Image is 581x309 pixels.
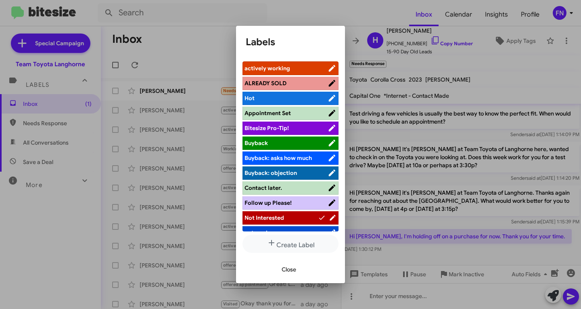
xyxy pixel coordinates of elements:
[275,262,303,277] button: Close
[245,184,282,191] span: Contact later.
[245,109,291,117] span: Appointment Set
[245,214,284,221] span: Not Interested
[282,262,296,277] span: Close
[245,124,289,132] span: Bitesize Pro-Tip!
[242,235,339,253] button: Create Label
[245,199,292,206] span: Follow up Please!
[245,169,297,177] span: Buyback: objection
[245,229,271,236] span: not ready
[245,139,268,147] span: Buyback
[245,65,290,72] span: actively working
[246,36,335,48] h1: Labels
[245,154,312,162] span: Buyback: asks how much
[245,95,255,102] span: Hot
[245,80,286,87] span: ALREADY SOLD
